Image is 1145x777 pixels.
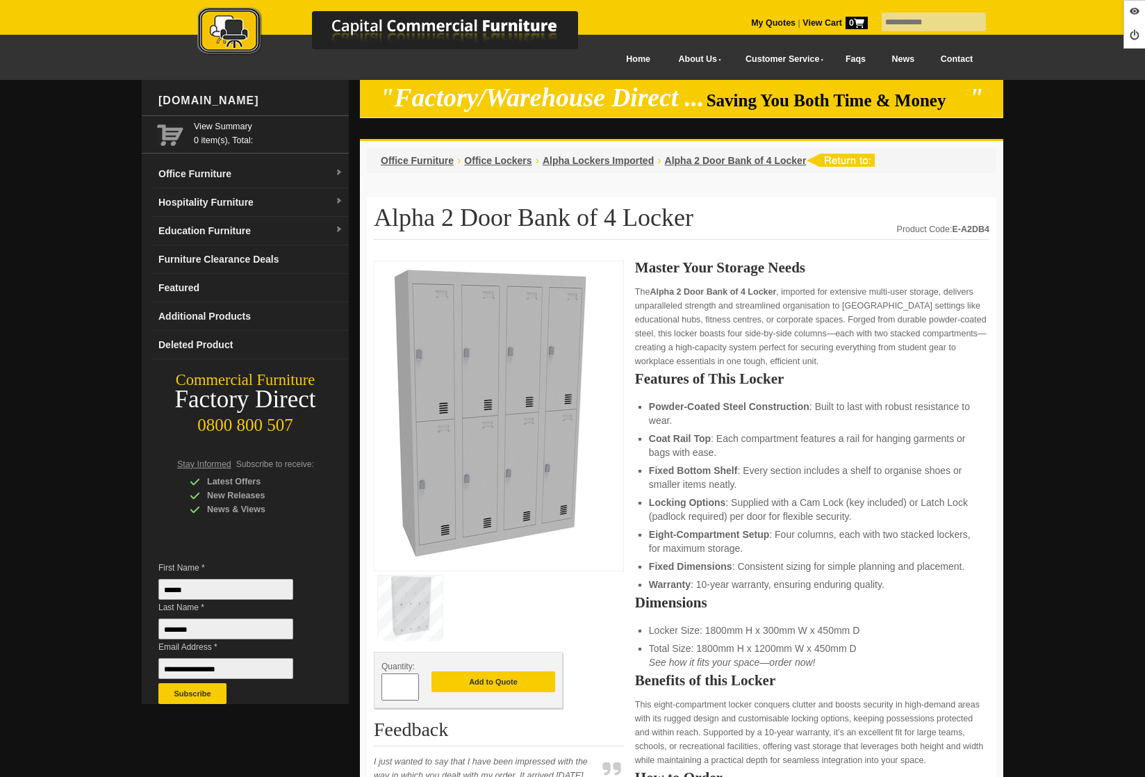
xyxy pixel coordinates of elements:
a: Additional Products [153,302,349,331]
strong: Alpha 2 Door Bank of 4 Locker [650,287,776,297]
p: This eight-compartment locker conquers clutter and boosts security in high-demand areas with its ... [635,698,989,767]
a: Faqs [832,44,879,75]
a: Education Furnituredropdown [153,217,349,245]
span: Stay Informed [177,459,231,469]
li: : Four columns, each with two stacked lockers, for maximum storage. [649,527,975,555]
a: Deleted Product [153,331,349,359]
li: › [536,154,539,167]
div: Commercial Furniture [142,370,349,390]
div: 0800 800 507 [142,409,349,435]
h1: Alpha 2 Door Bank of 4 Locker [374,204,989,240]
li: : Every section includes a shelf to organise shoes or smaller items neatly. [649,464,975,491]
a: Capital Commercial Furniture Logo [159,7,645,62]
a: Alpha Lockers Imported [543,155,654,166]
strong: Coat Rail Top [649,433,711,444]
img: Alpha 2 Door Bank of 4 Locker [381,268,590,559]
strong: Warranty [649,579,691,590]
a: News [879,44,928,75]
img: Capital Commercial Furniture Logo [159,7,645,58]
span: 0 [846,17,868,29]
h2: Dimensions [635,596,989,610]
a: View Cart0 [800,18,868,28]
input: First Name * [158,579,293,600]
a: Office Furnituredropdown [153,160,349,188]
a: My Quotes [751,18,796,28]
a: Furniture Clearance Deals [153,245,349,274]
em: "Factory/Warehouse Direct ... [380,83,705,112]
img: dropdown [335,197,343,206]
img: dropdown [335,226,343,234]
strong: Fixed Bottom Shelf [649,465,738,476]
strong: Locking Options [649,497,725,508]
div: Latest Offers [190,475,322,489]
p: The , imported for extensive multi-user storage, delivers unparalleled strength and streamlined o... [635,285,989,368]
strong: View Cart [802,18,868,28]
em: See how it fits your space—order now! [649,657,816,668]
span: Email Address * [158,640,314,654]
a: Customer Service [730,44,832,75]
a: Hospitality Furnituredropdown [153,188,349,217]
li: : Consistent sizing for simple planning and placement. [649,559,975,573]
div: News & Views [190,502,322,516]
button: Add to Quote [431,671,555,692]
li: › [657,154,661,167]
a: Contact [928,44,986,75]
div: Product Code: [897,222,989,236]
strong: Powder-Coated Steel Construction [649,401,809,412]
h2: Benefits of this Locker [635,673,989,687]
span: Saving You Both Time & Money [707,91,967,110]
li: Total Size: 1800mm H x 1200mm W x 450mm D [649,641,975,669]
a: Alpha 2 Door Bank of 4 Locker [665,155,807,166]
a: View Summary [194,120,343,133]
h2: Feedback [374,719,624,746]
strong: E-A2DB4 [953,224,990,234]
strong: Fixed Dimensions [649,561,732,572]
span: 0 item(s), Total: [194,120,343,145]
li: : Supplied with a Cam Lock (key included) or Latch Lock (padlock required) per door for flexible ... [649,496,975,523]
input: Last Name * [158,619,293,639]
a: Office Furniture [381,155,454,166]
h2: Master Your Storage Needs [635,261,989,275]
button: Subscribe [158,683,226,704]
img: return to [806,154,875,167]
li: : Built to last with robust resistance to wear. [649,400,975,427]
a: About Us [664,44,730,75]
span: Quantity: [381,662,415,671]
input: Email Address * [158,658,293,679]
span: Last Name * [158,600,314,614]
li: : Each compartment features a rail for hanging garments or bags with ease. [649,432,975,459]
a: Featured [153,274,349,302]
img: dropdown [335,169,343,177]
li: › [457,154,461,167]
span: Subscribe to receive: [236,459,314,469]
a: Office Lockers [464,155,532,166]
div: Factory Direct [142,390,349,409]
li: : 10-year warranty, ensuring enduring quality. [649,578,975,591]
div: [DOMAIN_NAME] [153,80,349,122]
em: " [969,83,984,112]
h2: Features of This Locker [635,372,989,386]
span: First Name * [158,561,314,575]
li: Locker Size: 1800mm H x 300mm W x 450mm D [649,623,975,637]
div: New Releases [190,489,322,502]
strong: Eight-Compartment Setup [649,529,769,540]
